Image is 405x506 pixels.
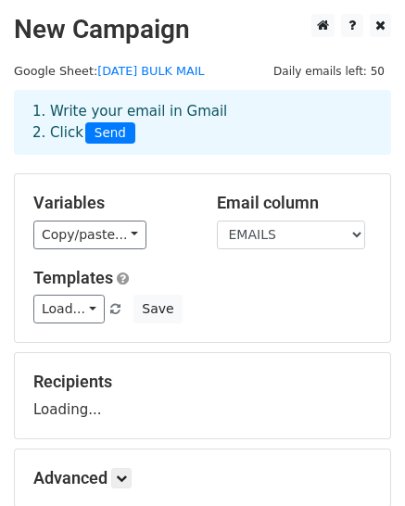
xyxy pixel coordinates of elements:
[19,101,386,144] div: 1. Write your email in Gmail 2. Click
[33,221,146,249] a: Copy/paste...
[14,64,205,78] small: Google Sheet:
[217,193,373,213] h5: Email column
[33,193,189,213] h5: Variables
[33,468,372,488] h5: Advanced
[267,61,391,82] span: Daily emails left: 50
[97,64,204,78] a: [DATE] BULK MAIL
[33,295,105,323] a: Load...
[14,14,391,45] h2: New Campaign
[33,372,372,420] div: Loading...
[267,64,391,78] a: Daily emails left: 50
[133,295,182,323] button: Save
[33,268,113,287] a: Templates
[33,372,372,392] h5: Recipients
[85,122,135,145] span: Send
